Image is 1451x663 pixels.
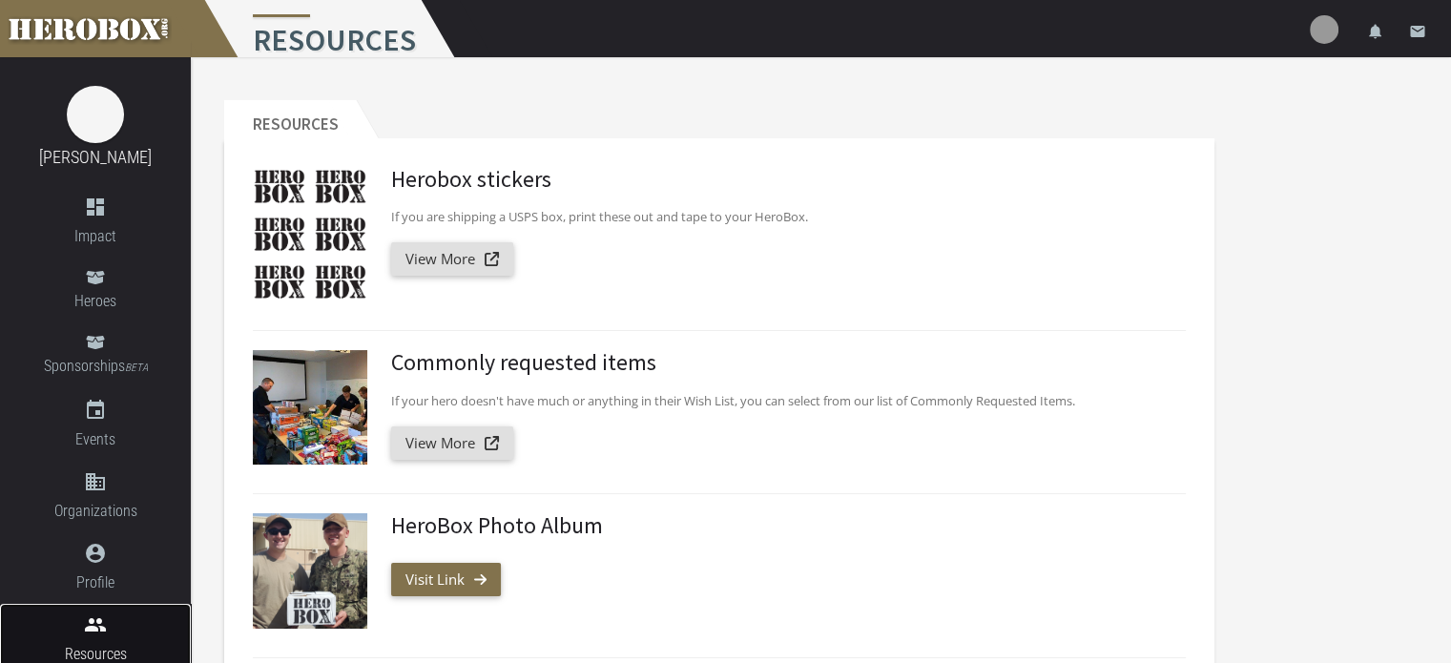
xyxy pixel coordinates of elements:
[391,350,1171,375] h3: Commonly requested items
[253,350,367,465] img: Commonly requested items | Herobox
[67,86,124,143] img: image
[84,613,107,636] i: people
[39,147,152,167] a: [PERSON_NAME]
[253,167,367,301] img: Herobox stickers | Herobox
[391,206,1171,228] p: If you are shipping a USPS box, print these out and tape to your HeroBox.
[224,100,356,138] h2: Resources
[253,513,367,628] img: HeroBox Photo Album | Herobox
[1409,23,1426,40] i: email
[391,242,513,276] a: View More
[1310,15,1338,44] img: user-image
[125,362,148,374] small: BETA
[391,167,1171,192] h3: Herobox stickers
[1367,23,1384,40] i: notifications
[391,390,1171,412] p: If your hero doesn't have much or anything in their Wish List, you can select from our list of Co...
[391,513,1171,538] h3: HeroBox Photo Album
[391,426,513,460] a: View More
[391,563,501,596] a: Visit Link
